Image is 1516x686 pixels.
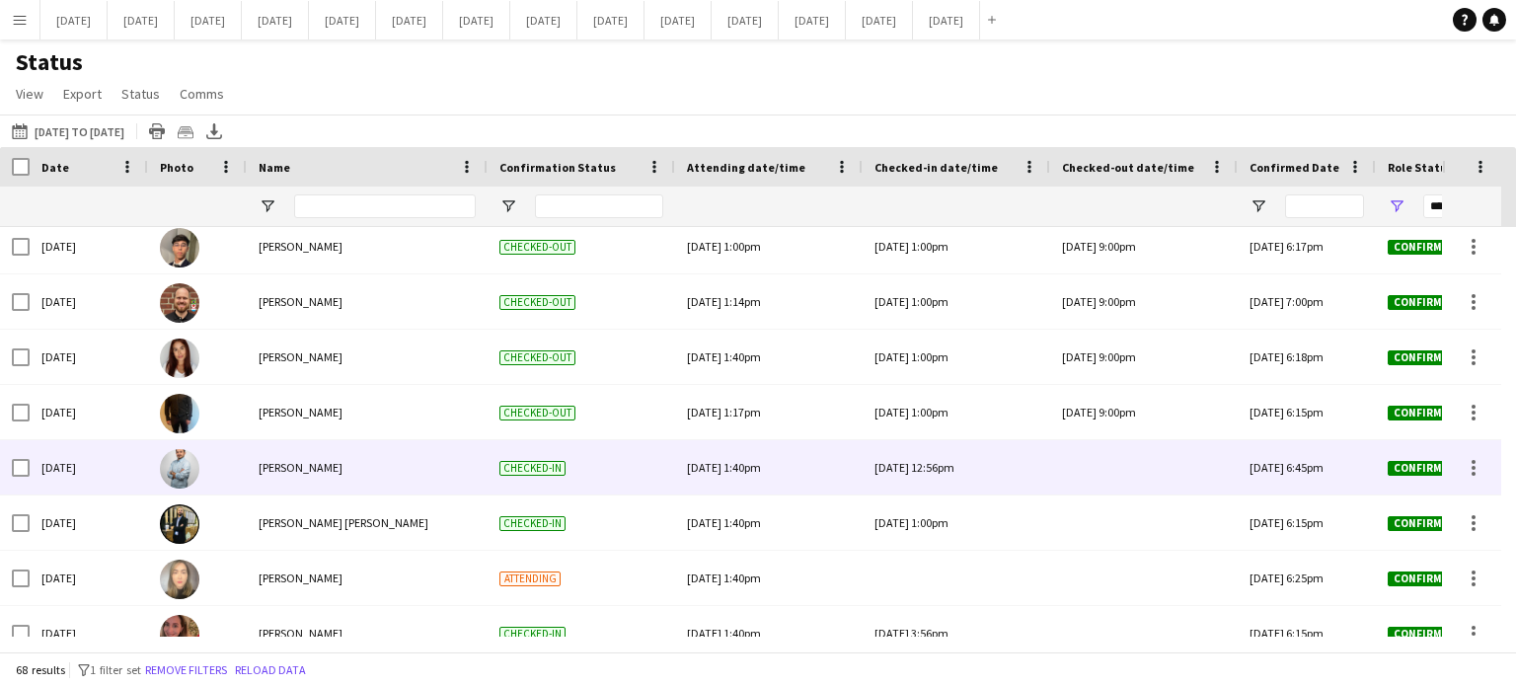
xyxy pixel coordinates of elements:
span: Date [41,160,69,175]
button: [DATE] [376,1,443,39]
div: [DATE] 6:15pm [1238,495,1376,550]
span: Export [63,85,102,103]
a: Export [55,81,110,107]
img: Raquel Carvalho [160,560,199,599]
div: [DATE] [30,606,148,660]
img: Jorge Velasquez [160,449,199,489]
span: Attending [499,572,561,586]
button: [DATE] [443,1,510,39]
span: Name [259,160,290,175]
div: [DATE] 6:25pm [1238,551,1376,605]
button: [DATE] [577,1,644,39]
input: Confirmation Status Filter Input [535,194,663,218]
div: [DATE] [30,219,148,273]
div: [DATE] 1:40pm [687,551,851,605]
img: Leonardo Oliveira [160,228,199,267]
span: Checked-in [499,516,566,531]
span: Comms [180,85,224,103]
span: Confirmed [1388,406,1461,420]
div: [DATE] 1:00pm [687,219,851,273]
span: [PERSON_NAME] [259,571,342,585]
img: Bruno Gomes Silva [160,504,199,544]
div: [DATE] 9:00pm [1062,219,1226,273]
div: [DATE] 6:18pm [1238,330,1376,384]
div: [DATE] 9:00pm [1062,330,1226,384]
div: [DATE] [30,274,148,329]
div: [DATE] 1:40pm [687,495,851,550]
app-action-btn: Export XLSX [202,119,226,143]
div: [DATE] 1:40pm [687,440,851,495]
button: [DATE] [242,1,309,39]
div: [DATE] 3:56pm [874,606,1038,660]
div: [DATE] 1:00pm [874,330,1038,384]
span: [PERSON_NAME] [259,460,342,475]
button: Open Filter Menu [499,197,517,215]
span: Confirmed [1388,240,1461,255]
button: [DATE] [309,1,376,39]
div: [DATE] 1:00pm [874,219,1038,273]
span: [PERSON_NAME] [259,405,342,419]
button: Open Filter Menu [1388,197,1405,215]
button: [DATE] [510,1,577,39]
button: [DATE] [40,1,108,39]
span: Checked-out [499,406,575,420]
a: View [8,81,51,107]
span: [PERSON_NAME] [PERSON_NAME] [259,515,428,530]
div: [DATE] 12:56pm [874,440,1038,495]
button: [DATE] [712,1,779,39]
span: Checked-in [499,627,566,642]
div: [DATE] [30,385,148,439]
span: Confirmed [1388,627,1461,642]
button: [DATE] [175,1,242,39]
span: Confirmed [1388,461,1461,476]
span: Confirmed Date [1250,160,1339,175]
div: [DATE] 1:40pm [687,606,851,660]
input: Name Filter Input [294,194,476,218]
span: Confirmed [1388,572,1461,586]
img: Angelo Carlotto [160,283,199,323]
div: [DATE] 6:15pm [1238,606,1376,660]
span: [PERSON_NAME] [259,239,342,254]
span: Checked-in date/time [874,160,998,175]
button: Open Filter Menu [1250,197,1267,215]
span: Confirmed [1388,295,1461,310]
div: [DATE] [30,495,148,550]
span: 1 filter set [90,662,141,677]
span: View [16,85,43,103]
button: [DATE] [846,1,913,39]
img: Ahmad Dia [160,394,199,433]
div: [DATE] 7:00pm [1238,274,1376,329]
div: [DATE] 6:15pm [1238,385,1376,439]
div: [DATE] 6:17pm [1238,219,1376,273]
button: [DATE] [779,1,846,39]
div: [DATE] 9:00pm [1062,385,1226,439]
button: Remove filters [141,659,231,681]
div: [DATE] 1:14pm [687,274,851,329]
span: Confirmation Status [499,160,616,175]
img: Luana Cima [160,339,199,378]
span: Confirmed [1388,350,1461,365]
app-action-btn: Crew files as ZIP [174,119,197,143]
img: Jenireeth Molina [160,615,199,654]
button: [DATE] [108,1,175,39]
div: [DATE] 1:00pm [874,385,1038,439]
div: [DATE] [30,551,148,605]
span: Status [121,85,160,103]
input: Confirmed Date Filter Input [1285,194,1364,218]
span: Checked-out [499,295,575,310]
button: [DATE] [913,1,980,39]
div: [DATE] 1:17pm [687,385,851,439]
div: [DATE] 6:45pm [1238,440,1376,495]
span: Checked-out [499,240,575,255]
div: [DATE] 1:00pm [874,274,1038,329]
span: Role Status [1388,160,1453,175]
span: Attending date/time [687,160,805,175]
div: [DATE] 1:00pm [874,495,1038,550]
span: Checked-in [499,461,566,476]
span: Checked-out date/time [1062,160,1194,175]
div: [DATE] [30,440,148,495]
div: [DATE] 9:00pm [1062,274,1226,329]
span: Confirmed [1388,516,1461,531]
span: [PERSON_NAME] [259,626,342,641]
button: Open Filter Menu [259,197,276,215]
